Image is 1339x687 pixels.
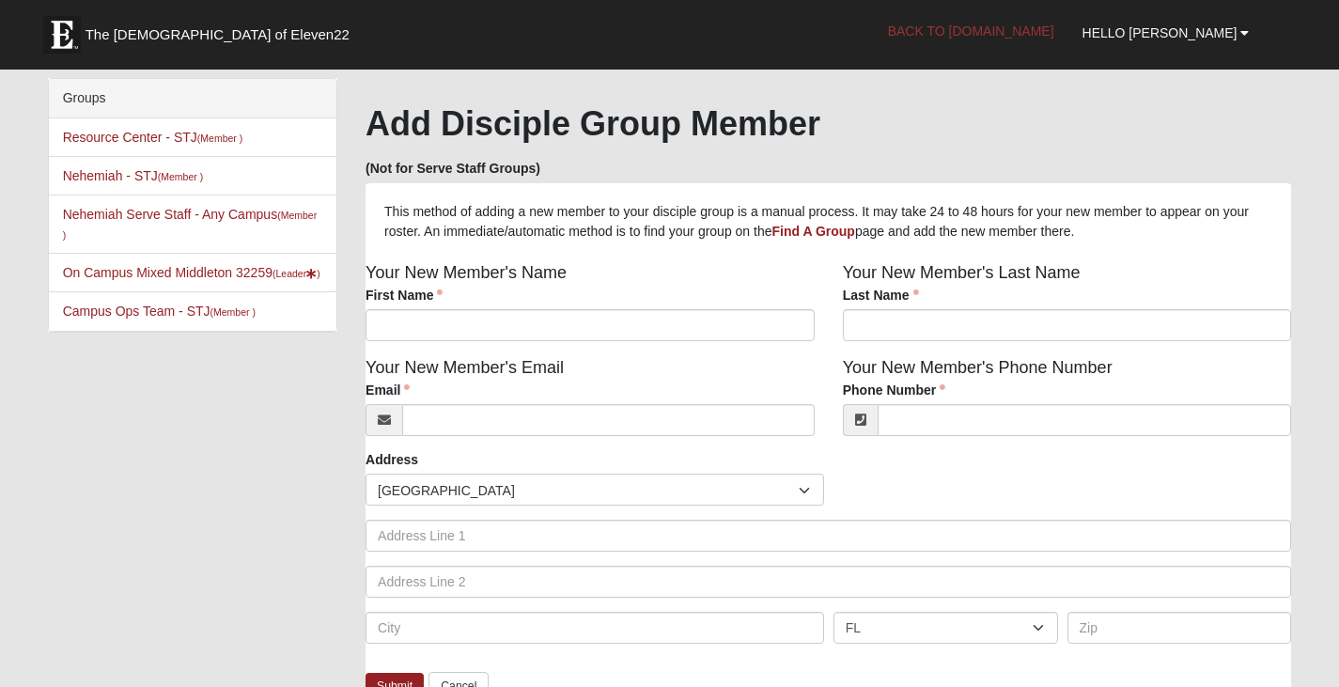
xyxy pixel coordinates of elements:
div: Your New Member's Last Name [829,260,1306,355]
span: page and add the new member there. [855,224,1075,239]
span: [GEOGRAPHIC_DATA] [378,475,799,507]
a: Hello [PERSON_NAME] [1068,9,1264,56]
a: The [DEMOGRAPHIC_DATA] of Eleven22 [34,7,410,54]
a: Find A Group [772,224,855,239]
input: Address Line 2 [366,566,1291,598]
label: Address [366,450,418,469]
span: This method of adding a new member to your disciple group is a manual process. It may take 24 to ... [384,204,1249,239]
small: (Member ) [158,171,203,182]
a: Back to [DOMAIN_NAME] [874,8,1068,55]
div: Your New Member's Email [351,355,829,450]
input: City [366,612,824,644]
input: Zip [1067,612,1292,644]
span: Hello [PERSON_NAME] [1082,25,1238,40]
input: Address Line 1 [366,520,1291,552]
img: Eleven22 logo [43,16,81,54]
span: The [DEMOGRAPHIC_DATA] of Eleven22 [86,25,350,44]
h5: (Not for Serve Staff Groups) [366,161,1291,177]
label: Phone Number [843,381,946,399]
a: Campus Ops Team - STJ(Member ) [63,304,256,319]
h1: Add Disciple Group Member [366,103,1291,144]
small: (Member ) [210,306,256,318]
label: First Name [366,286,443,304]
label: Email [366,381,410,399]
a: Nehemiah Serve Staff - Any Campus(Member ) [63,207,318,242]
label: Last Name [843,286,919,304]
div: Your New Member's Phone Number [829,355,1306,450]
a: Nehemiah - STJ(Member ) [63,168,204,183]
div: Your New Member's Name [351,260,829,355]
div: Groups [49,79,336,118]
a: Resource Center - STJ(Member ) [63,130,243,145]
small: (Member ) [197,133,242,144]
a: On Campus Mixed Middleton 32259(Leader) [63,265,320,280]
small: (Leader ) [272,268,320,279]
